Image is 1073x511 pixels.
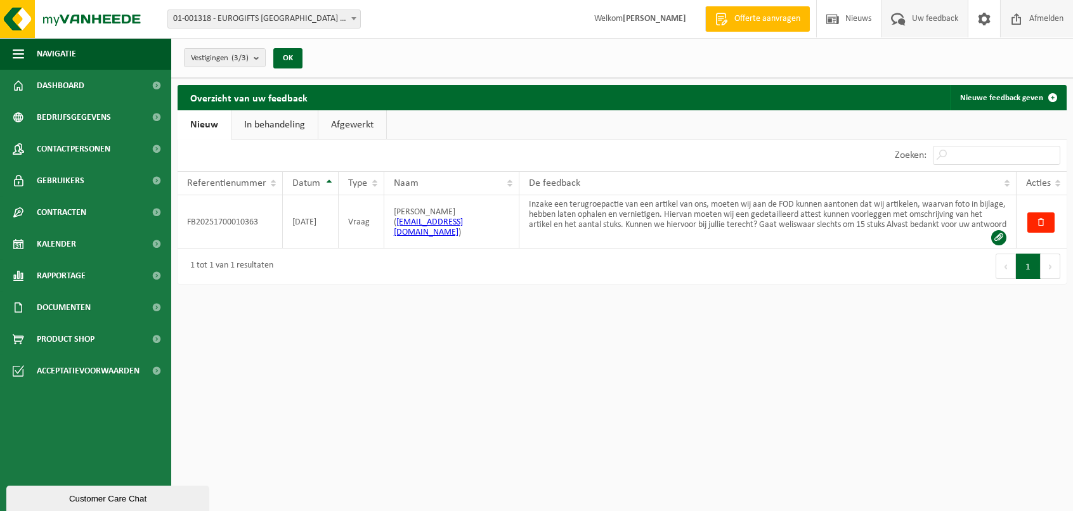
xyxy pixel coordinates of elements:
[37,101,111,133] span: Bedrijfsgegevens
[167,10,361,29] span: 01-001318 - EUROGIFTS BELGIUM NV - WERVIK
[37,260,86,292] span: Rapportage
[178,85,320,110] h2: Overzicht van uw feedback
[178,195,283,249] td: FB20251700010363
[1026,178,1051,188] span: Acties
[37,165,84,197] span: Gebruikers
[37,197,86,228] span: Contracten
[394,178,419,188] span: Naam
[231,110,318,139] a: In behandeling
[168,10,360,28] span: 01-001318 - EUROGIFTS BELGIUM NV - WERVIK
[950,85,1065,110] a: Nieuwe feedback geven
[1041,254,1060,279] button: Next
[37,228,76,260] span: Kalender
[6,483,212,511] iframe: chat widget
[37,133,110,165] span: Contactpersonen
[178,110,231,139] a: Nieuw
[273,48,302,68] button: OK
[283,195,339,249] td: [DATE]
[623,14,686,23] strong: [PERSON_NAME]
[384,195,519,249] td: [PERSON_NAME] ( )
[37,355,140,387] span: Acceptatievoorwaarden
[529,178,580,188] span: De feedback
[348,178,367,188] span: Type
[292,178,320,188] span: Datum
[231,54,249,62] count: (3/3)
[731,13,803,25] span: Offerte aanvragen
[37,70,84,101] span: Dashboard
[1016,254,1041,279] button: 1
[191,49,249,68] span: Vestigingen
[184,255,273,278] div: 1 tot 1 van 1 resultaten
[394,217,463,237] a: [EMAIL_ADDRESS][DOMAIN_NAME]
[339,195,384,249] td: Vraag
[184,48,266,67] button: Vestigingen(3/3)
[519,195,1017,249] td: Inzake een terugroepactie van een artikel van ons, moeten wij aan de FOD kunnen aantonen dat wij ...
[37,292,91,323] span: Documenten
[318,110,386,139] a: Afgewerkt
[37,38,76,70] span: Navigatie
[895,151,927,161] label: Zoeken:
[705,6,810,32] a: Offerte aanvragen
[37,323,94,355] span: Product Shop
[187,178,266,188] span: Referentienummer
[996,254,1016,279] button: Previous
